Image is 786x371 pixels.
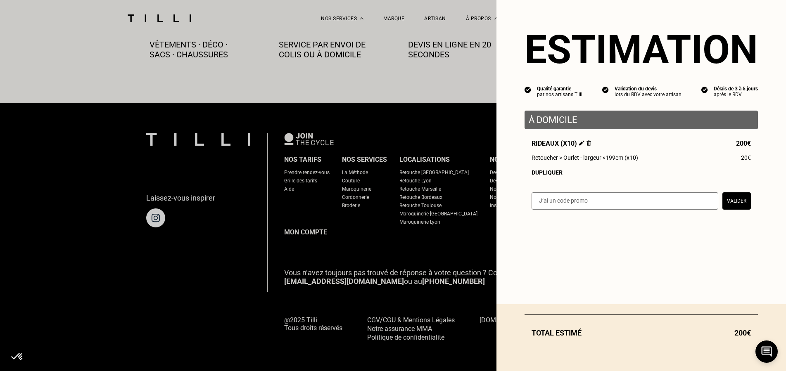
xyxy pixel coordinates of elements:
button: Valider [722,192,751,210]
div: Total estimé [525,328,758,337]
div: après le RDV [714,92,758,97]
img: icon list info [701,86,708,93]
img: Éditer [579,140,584,146]
span: 200€ [734,328,751,337]
div: par nos artisans Tilli [537,92,582,97]
span: 20€ [741,154,751,161]
section: Estimation [525,26,758,73]
img: Supprimer [587,140,591,146]
p: À domicile [529,115,754,125]
img: icon list info [525,86,531,93]
div: lors du RDV avec votre artisan [615,92,682,97]
span: 200€ [736,139,751,147]
img: icon list info [602,86,609,93]
div: Validation du devis [615,86,682,92]
input: J‘ai un code promo [532,192,718,210]
div: Qualité garantie [537,86,582,92]
div: Délais de 3 à 5 jours [714,86,758,92]
div: Dupliquer [532,169,751,176]
span: Retoucher > Ourlet - largeur <199cm (x10) [532,154,638,161]
span: Rideaux (x10) [532,139,591,147]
